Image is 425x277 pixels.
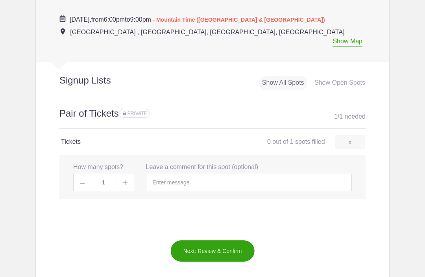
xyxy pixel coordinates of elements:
[59,15,66,22] img: Cal purple
[267,138,325,145] span: 0 out of 1 spots filled
[334,111,366,123] div: 1 1 needed
[70,16,91,23] span: [DATE],
[153,17,325,23] span: - Mountain Time ([GEOGRAPHIC_DATA] & [GEOGRAPHIC_DATA])
[128,111,147,116] span: PRIVATE
[170,240,255,262] button: Next: Review & Confirm
[73,163,123,172] label: How many spots?
[123,112,126,115] img: Lock
[259,76,307,90] div: Show All Spots
[338,113,339,120] span: /
[123,111,147,116] span: Sign ups for this sign up list are private. Your sign up will be visible only to you and the even...
[70,16,325,23] span: from to
[146,163,258,172] label: Leave a comment for this spot (optional)
[333,38,362,47] a: Show Map
[130,16,151,23] span: 9:00pm
[61,137,213,147] h4: Tickets
[61,28,65,35] img: Event location
[59,107,366,129] h2: Pair of Tickets
[146,174,352,191] input: Enter message
[104,16,125,23] span: 6:00pm
[70,29,344,35] span: [GEOGRAPHIC_DATA] , [GEOGRAPHIC_DATA], [GEOGRAPHIC_DATA], [GEOGRAPHIC_DATA]
[36,74,153,86] h2: Signup Lists
[335,135,365,149] a: x
[123,180,128,185] img: Plus gray
[311,76,368,90] div: Show Open Spots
